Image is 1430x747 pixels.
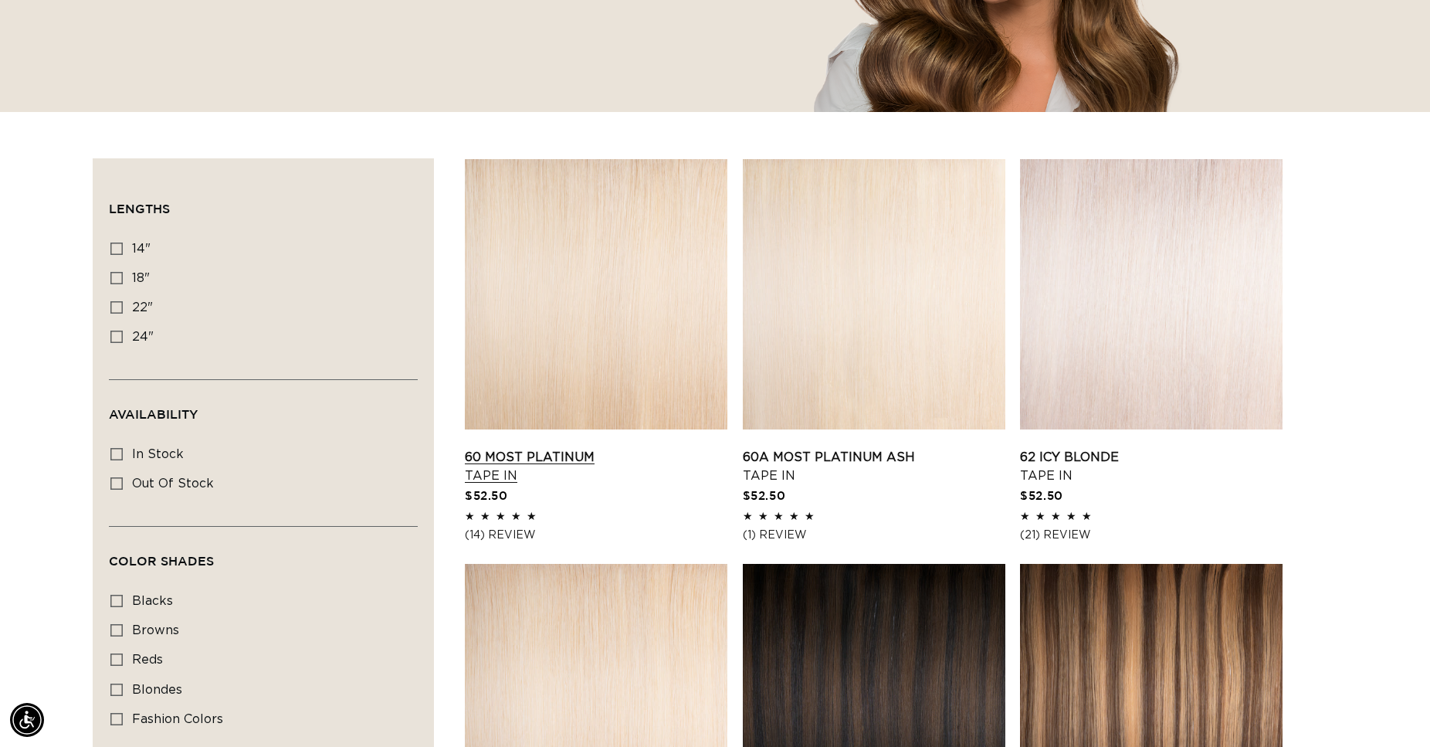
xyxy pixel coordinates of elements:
[132,331,154,343] span: 24"
[1353,673,1430,747] iframe: Chat Widget
[109,554,214,568] span: Color Shades
[132,713,223,725] span: fashion colors
[465,448,727,485] a: 60 Most Platinum Tape In
[132,477,214,490] span: Out of stock
[109,380,418,436] summary: Availability (0 selected)
[132,595,173,607] span: blacks
[109,175,418,230] summary: Lengths (0 selected)
[132,684,182,696] span: blondes
[132,448,184,460] span: In stock
[109,202,170,216] span: Lengths
[132,654,163,666] span: reds
[109,527,418,582] summary: Color Shades (0 selected)
[132,272,150,284] span: 18"
[743,448,1005,485] a: 60A Most Platinum Ash Tape In
[10,703,44,737] div: Accessibility Menu
[132,243,151,255] span: 14"
[132,301,153,314] span: 22"
[1020,448,1283,485] a: 62 Icy Blonde Tape In
[132,624,179,637] span: browns
[109,407,198,421] span: Availability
